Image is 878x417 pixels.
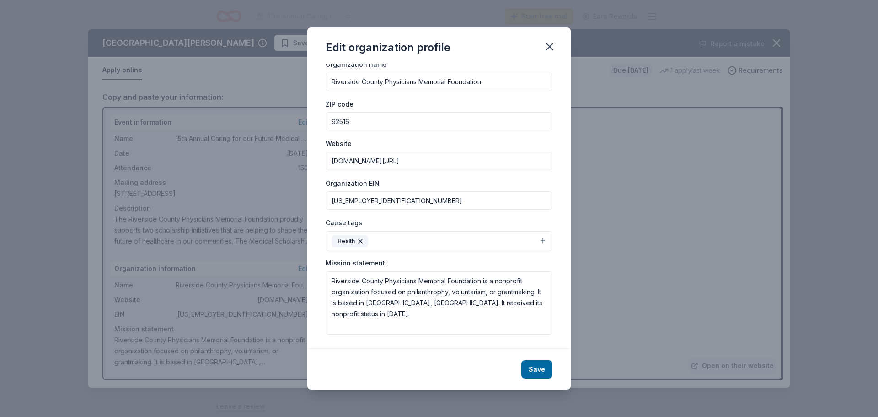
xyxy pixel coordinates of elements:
label: Website [326,139,352,148]
label: Organization EIN [326,179,380,188]
textarea: Riverside County Physicians Memorial Foundation is a nonprofit organization focused on philanthro... [326,271,552,335]
label: ZIP code [326,100,353,109]
input: 12345 (U.S. only) [326,112,552,130]
label: Mission statement [326,259,385,268]
button: Health [326,231,552,251]
button: Save [521,360,552,379]
div: Health [332,235,368,247]
label: Cause tags [326,218,362,227]
label: Organization name [326,60,387,69]
input: 12-3456789 [326,191,552,210]
div: Edit organization profile [326,40,450,55]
